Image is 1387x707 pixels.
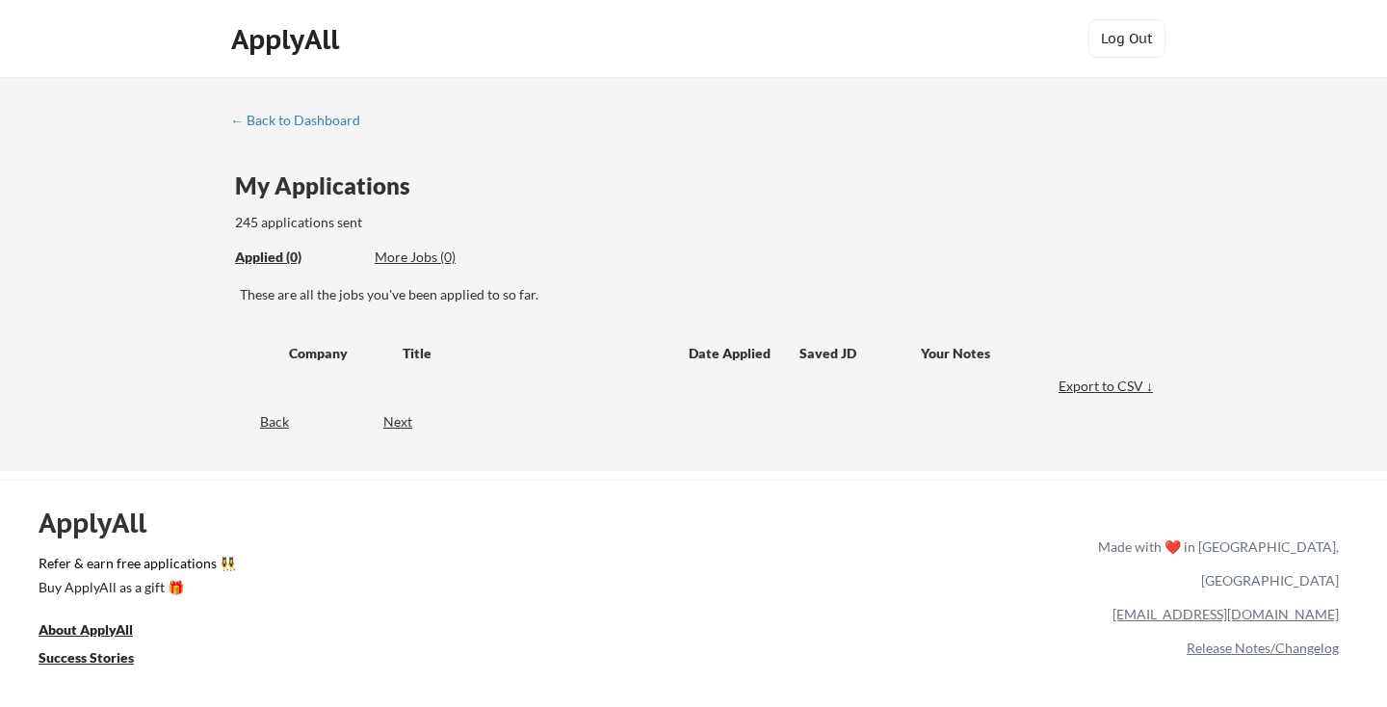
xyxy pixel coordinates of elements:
[39,649,134,666] u: Success Stories
[39,647,160,671] a: Success Stories
[1187,640,1339,656] a: Release Notes/Changelog
[230,412,289,432] div: Back
[240,285,1158,304] div: These are all the jobs you've been applied to so far.
[289,344,385,363] div: Company
[375,248,516,268] div: These are job applications we think you'd be a good fit for, but couldn't apply you to automatica...
[235,248,360,268] div: These are all the jobs you've been applied to so far.
[39,507,169,539] div: ApplyAll
[39,581,231,594] div: Buy ApplyAll as a gift 🎁
[39,577,231,601] a: Buy ApplyAll as a gift 🎁
[235,248,360,267] div: Applied (0)
[403,344,670,363] div: Title
[1090,530,1339,597] div: Made with ❤️ in [GEOGRAPHIC_DATA], [GEOGRAPHIC_DATA]
[230,114,375,127] div: ← Back to Dashboard
[383,412,434,432] div: Next
[235,174,426,197] div: My Applications
[1088,19,1165,58] button: Log Out
[235,213,608,232] div: 245 applications sent
[689,344,773,363] div: Date Applied
[375,248,516,267] div: More Jobs (0)
[799,335,921,370] div: Saved JD
[39,557,695,577] a: Refer & earn free applications 👯‍♀️
[1059,377,1158,396] div: Export to CSV ↓
[921,344,1140,363] div: Your Notes
[39,621,133,638] u: About ApplyAll
[231,23,345,56] div: ApplyAll
[1112,606,1339,622] a: [EMAIL_ADDRESS][DOMAIN_NAME]
[230,113,375,132] a: ← Back to Dashboard
[39,619,160,643] a: About ApplyAll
